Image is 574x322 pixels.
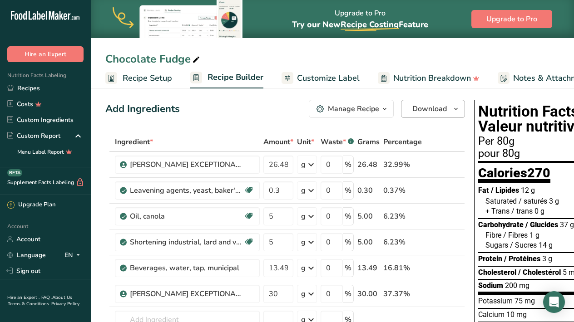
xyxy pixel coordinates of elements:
div: Calories [478,166,550,183]
span: 200 mg [505,281,529,290]
span: 270 [527,165,550,181]
span: 10 mg [506,310,527,319]
span: Saturated [485,197,517,205]
span: Download [412,103,447,114]
span: / Cholestérol [518,268,561,277]
span: Fibre [485,231,501,239]
a: Hire an Expert . [7,294,40,301]
div: 0.37% [383,185,422,196]
span: / Sucres [510,241,537,249]
div: Beverages, water, tap, municipal [130,263,243,273]
div: Waste [321,137,354,147]
div: EN [64,249,84,260]
div: 6.23% [383,211,422,222]
div: Upgrade to Pro [292,0,428,38]
div: 37.37% [383,288,422,299]
span: Calcium [478,310,505,319]
span: Recipe Costing [341,19,399,30]
div: Add Ingredients [105,102,180,117]
div: 13.49 [357,263,380,273]
span: Recipe Setup [123,72,172,84]
div: g [301,288,306,299]
div: 6.23% [383,237,422,248]
span: 75 mg [515,297,535,305]
span: 3 g [542,254,552,263]
span: Nutrition Breakdown [393,72,471,84]
div: 5.00 [357,211,380,222]
button: Download [401,100,465,118]
span: Customize Label [297,72,360,84]
span: Fat [478,186,489,195]
a: Recipe Builder [190,67,263,89]
a: FAQ . [41,294,52,301]
div: g [301,237,306,248]
div: Custom Report [7,131,60,141]
a: Customize Label [282,68,360,88]
span: Carbohydrate [478,220,524,229]
div: Upgrade Plan [7,200,55,210]
a: About Us . [7,294,72,307]
span: Try our New Feature [292,19,428,30]
div: Manage Recipe [328,103,379,114]
button: Manage Recipe [309,100,394,118]
span: / Fibres [503,231,528,239]
span: Protein [478,254,502,263]
div: BETA [7,169,22,176]
a: Terms & Conditions . [8,301,51,307]
span: / Protéines [504,254,540,263]
span: Cholesterol [478,268,516,277]
span: Upgrade to Pro [486,14,537,24]
span: 1 g [529,231,539,239]
button: Upgrade to Pro [471,10,552,28]
span: Sugars [485,241,508,249]
span: 37 g [560,220,574,229]
div: Chocolate Fudge [105,51,202,67]
div: 16.81% [383,263,422,273]
a: Recipe Setup [105,68,172,88]
span: / Lipides [491,186,519,195]
span: 12 g [521,186,535,195]
span: Percentage [383,137,422,147]
div: g [301,159,306,170]
div: Open Intercom Messenger [543,291,565,313]
span: 14 g [539,241,553,249]
span: + Trans [485,207,510,215]
div: Shortening industrial, lard and vegetable oil [130,237,243,248]
span: / Glucides [525,220,558,229]
span: Recipe Builder [208,71,263,83]
div: Leavening agents, yeast, baker's, active dry [130,185,243,196]
span: Grams [357,137,380,147]
span: 0 g [534,207,544,215]
div: [PERSON_NAME] EXCEPTIONAL RAISED DONUT MIX [130,159,243,170]
div: [PERSON_NAME] EXCEPTIONAL® RICH TASTE CHOCOLATE BAVARIAN CREME FILLING [130,288,243,299]
div: g [301,211,306,222]
span: Sodium [478,281,503,290]
span: / trans [511,207,533,215]
div: 5.00 [357,237,380,248]
div: 0.30 [357,185,380,196]
a: Privacy Policy [51,301,79,307]
div: 26.48 [357,159,380,170]
div: g [301,185,306,196]
span: Ingredient [115,137,153,147]
button: Hire an Expert [7,46,84,62]
span: / saturés [519,197,547,205]
span: Amount [263,137,293,147]
a: Nutrition Breakdown [378,68,480,88]
a: Language [7,247,46,263]
span: Potassium [478,297,513,305]
div: 32.99% [383,159,422,170]
span: Unit [297,137,314,147]
div: 30.00 [357,288,380,299]
div: Oil, canola [130,211,243,222]
div: g [301,263,306,273]
span: 3 g [549,197,559,205]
